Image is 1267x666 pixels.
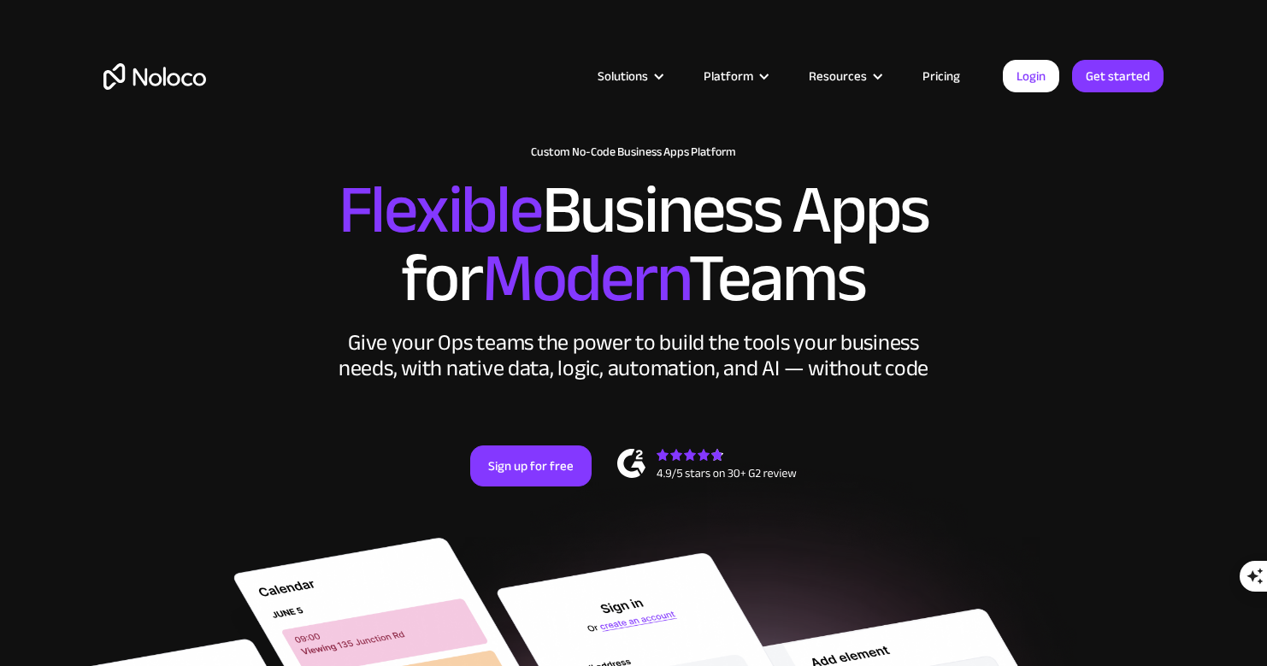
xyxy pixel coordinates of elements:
h2: Business Apps for Teams [103,176,1164,313]
div: Solutions [598,65,648,87]
div: Platform [682,65,787,87]
a: Pricing [901,65,981,87]
div: Resources [787,65,901,87]
a: Sign up for free [470,445,592,486]
div: Give your Ops teams the power to build the tools your business needs, with native data, logic, au... [334,330,933,381]
a: home [103,63,206,90]
div: Resources [809,65,867,87]
a: Get started [1072,60,1164,92]
div: Solutions [576,65,682,87]
span: Modern [482,215,688,342]
span: Flexible [339,146,542,274]
div: Platform [704,65,753,87]
a: Login [1003,60,1059,92]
